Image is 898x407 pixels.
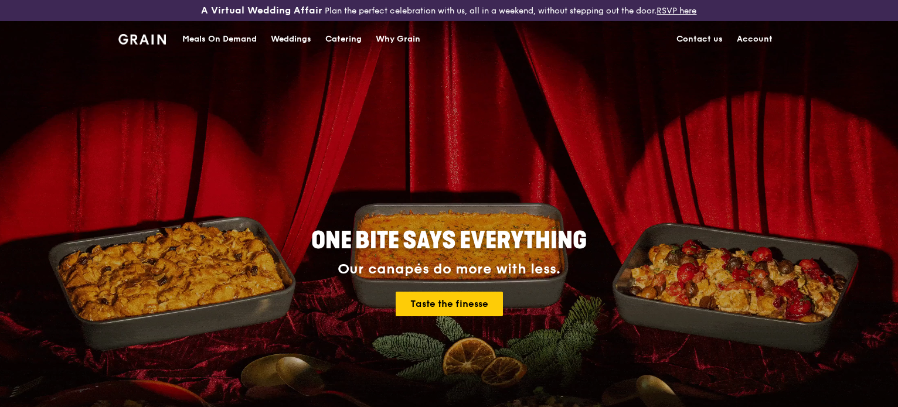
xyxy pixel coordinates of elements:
[182,22,257,57] div: Meals On Demand
[325,22,362,57] div: Catering
[730,22,780,57] a: Account
[149,5,748,16] div: Plan the perfect celebration with us, all in a weekend, without stepping out the door.
[201,5,322,16] h3: A Virtual Wedding Affair
[657,6,696,16] a: RSVP here
[396,292,503,316] a: Taste the finesse
[118,34,166,45] img: Grain
[271,22,311,57] div: Weddings
[669,22,730,57] a: Contact us
[318,22,369,57] a: Catering
[264,22,318,57] a: Weddings
[376,22,420,57] div: Why Grain
[311,227,587,255] span: ONE BITE SAYS EVERYTHING
[238,261,660,278] div: Our canapés do more with less.
[369,22,427,57] a: Why Grain
[118,20,166,56] a: GrainGrain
